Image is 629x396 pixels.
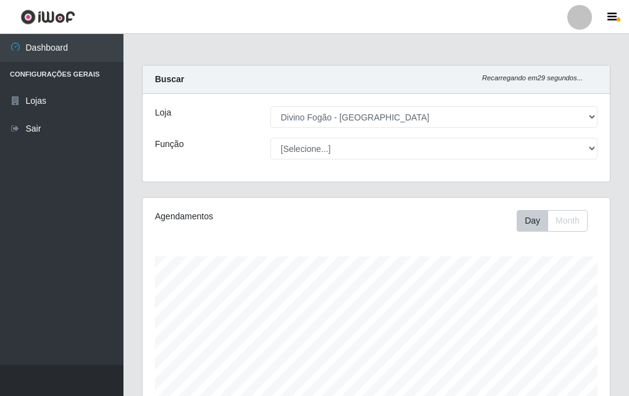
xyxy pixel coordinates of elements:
button: Day [517,210,548,232]
div: Agendamentos [155,210,328,223]
label: Função [155,138,184,151]
img: CoreUI Logo [20,9,75,25]
label: Loja [155,106,171,119]
strong: Buscar [155,74,184,84]
div: First group [517,210,588,232]
div: Toolbar with button groups [517,210,598,232]
i: Recarregando em 29 segundos... [482,74,583,82]
button: Month [548,210,588,232]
